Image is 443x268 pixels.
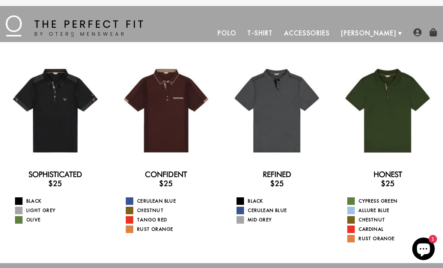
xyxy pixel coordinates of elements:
a: Light Grey [15,207,105,214]
a: Chestnut [347,216,437,224]
a: Cypress Green [347,197,437,205]
a: Chestnut [126,207,216,214]
a: Honest [374,170,402,179]
a: Cerulean Blue [126,197,216,205]
a: Cerulean Blue [237,207,327,214]
a: Polo [212,24,242,42]
a: Rust Orange [347,235,437,242]
a: Black [15,197,105,205]
a: Mid Grey [237,216,327,224]
a: Olive [15,216,105,224]
img: user-account-icon.png [413,28,422,36]
a: Refined [263,170,291,179]
a: T-Shirt [242,24,278,42]
a: Rust Orange [126,226,216,233]
a: Cardinal [347,226,437,233]
img: shopping-bag-icon.png [429,28,437,36]
a: Accessories [279,24,336,42]
h3: $25 [116,179,216,188]
a: [PERSON_NAME] [336,24,402,42]
a: Confident [145,170,187,179]
h3: $25 [227,179,327,188]
a: Tango Red [126,216,216,224]
a: Sophisticated [29,170,82,179]
a: Black [237,197,327,205]
h3: $25 [338,179,437,188]
h3: $25 [6,179,105,188]
a: Allure Blue [347,207,437,214]
inbox-online-store-chat: Shopify online store chat [410,238,437,262]
img: The Perfect Fit - by Otero Menswear - Logo [6,15,143,36]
